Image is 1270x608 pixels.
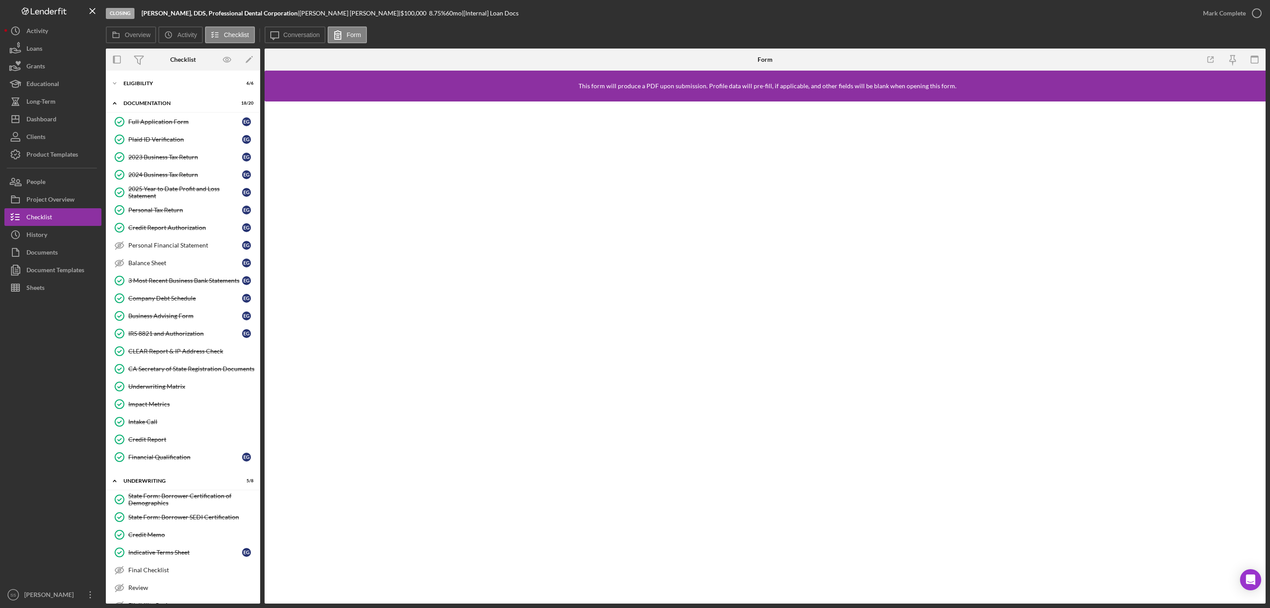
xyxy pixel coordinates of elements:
[347,31,361,38] label: Form
[110,526,256,544] a: Credit Memo
[110,413,256,431] a: Intake Call
[128,584,255,591] div: Review
[110,508,256,526] a: State Form: Borrower SEDI Certification
[758,56,773,63] div: Form
[177,31,197,38] label: Activity
[242,188,251,197] div: E G
[110,491,256,508] a: State Form: Borrower Certification of Demographics
[242,223,251,232] div: E G
[110,113,256,131] a: Full Application FormEG
[110,272,256,289] a: 3 Most Recent Business Bank StatementsEG
[110,579,256,597] a: Review
[142,10,299,17] div: |
[242,276,251,285] div: E G
[128,171,242,178] div: 2024 Business Tax Return
[110,289,256,307] a: Company Debt ScheduleEG
[128,242,242,249] div: Personal Financial Statement
[128,348,255,355] div: CLEAR Report & IP Address Check
[1203,4,1246,22] div: Mark Complete
[110,448,256,466] a: Financial QualificationEG
[238,478,254,484] div: 5 / 8
[299,10,400,17] div: [PERSON_NAME] [PERSON_NAME] |
[110,236,256,254] a: Personal Financial StatementEG
[128,549,242,556] div: Indicative Terms Sheet
[242,153,251,161] div: E G
[242,259,251,267] div: E G
[128,436,255,443] div: Credit Report
[123,81,232,86] div: Eligibility
[128,118,242,125] div: Full Application Form
[110,342,256,360] a: CLEAR Report & IP Address Check
[462,10,519,17] div: | [Internal] Loan Docs
[265,26,326,43] button: Conversation
[123,478,232,484] div: Underwriting
[205,26,255,43] button: Checklist
[128,224,242,231] div: Credit Report Authorization
[110,431,256,448] a: Credit Report
[128,136,242,143] div: Plaid ID Verification
[128,312,242,319] div: Business Advising Form
[110,201,256,219] a: Personal Tax ReturnEG
[110,378,256,395] a: Underwriting Matrix
[110,544,256,561] a: Indicative Terms SheetEG
[128,567,255,574] div: Final Checklist
[110,395,256,413] a: Impact Metrics
[242,117,251,126] div: E G
[128,365,255,372] div: CA Secretary of State Registration Documents
[110,325,256,342] a: IRS 8821 and AuthorizationEG
[170,56,196,63] div: Checklist
[110,166,256,184] a: 2024 Business Tax ReturnEG
[128,295,242,302] div: Company Debt Schedule
[242,170,251,179] div: E G
[242,312,251,320] div: E G
[128,418,255,425] div: Intake Call
[128,454,242,461] div: Financial Qualification
[128,206,242,214] div: Personal Tax Return
[224,31,249,38] label: Checklist
[158,26,202,43] button: Activity
[400,10,429,17] div: $100,000
[110,561,256,579] a: Final Checklist
[1194,4,1266,22] button: Mark Complete
[123,101,232,106] div: Documentation
[125,31,150,38] label: Overview
[242,294,251,303] div: E G
[128,185,242,199] div: 2025 Year to Date Profit and Loss Statement
[1240,569,1261,590] div: Open Intercom Messenger
[110,184,256,201] a: 2025 Year to Date Profit and Loss StatementEG
[110,219,256,236] a: Credit Report AuthorizationEG
[242,135,251,144] div: E G
[328,26,367,43] button: Form
[128,277,242,284] div: 3 Most Recent Business Bank Statements
[579,83,956,90] div: This form will produce a PDF upon submission. Profile data will pre-fill, if applicable, and othe...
